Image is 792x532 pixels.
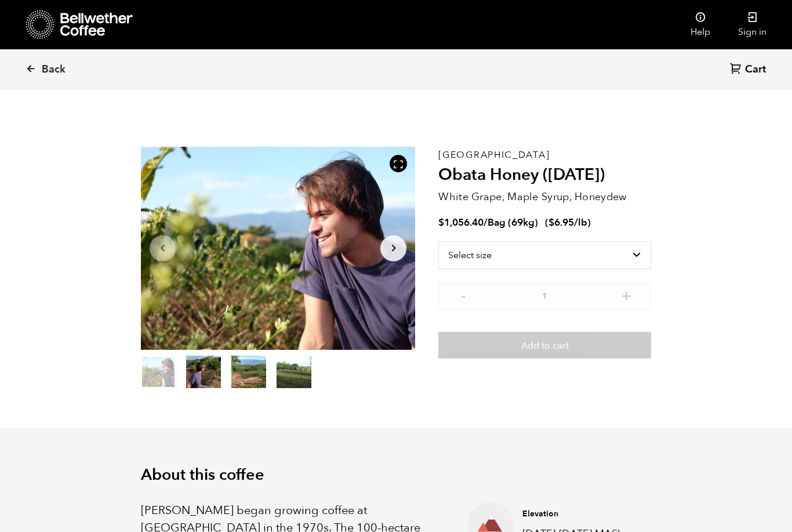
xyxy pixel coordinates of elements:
[730,62,769,78] a: Cart
[456,289,470,301] button: -
[745,63,766,77] span: Cart
[548,216,574,229] bdi: 6.95
[484,216,488,229] span: /
[438,332,651,359] button: Add to cart
[438,216,444,229] span: $
[522,508,633,520] h4: Elevation
[42,63,66,77] span: Back
[574,216,587,229] span: /lb
[488,216,538,229] span: Bag (69kg)
[438,165,651,185] h2: Obata Honey ([DATE])
[548,216,554,229] span: $
[438,216,484,229] bdi: 1,056.40
[545,216,591,229] span: ( )
[619,289,634,301] button: +
[438,189,651,205] p: White Grape, Maple Syrup, Honeydew
[141,466,651,484] h2: About this coffee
